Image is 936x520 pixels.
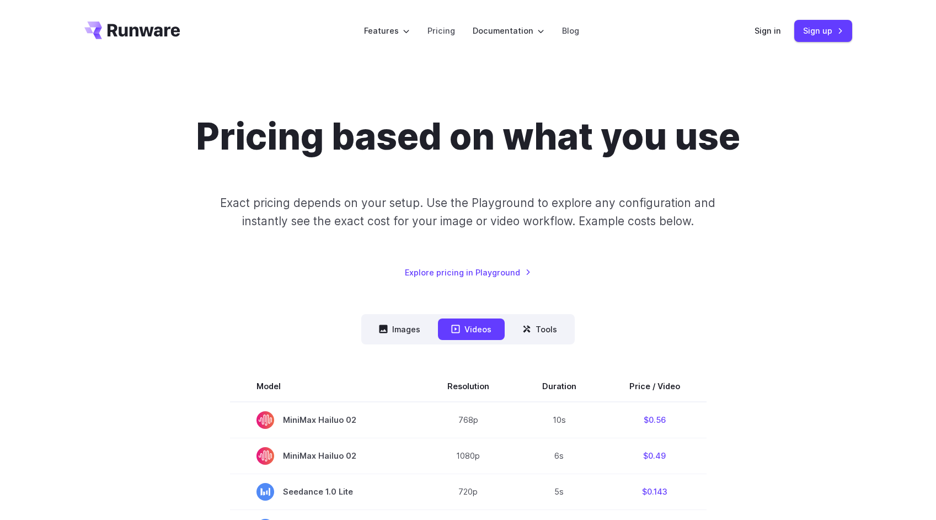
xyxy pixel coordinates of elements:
[516,438,603,474] td: 6s
[603,438,707,474] td: $0.49
[196,115,740,158] h1: Pricing based on what you use
[516,402,603,438] td: 10s
[603,402,707,438] td: $0.56
[438,319,505,340] button: Videos
[516,371,603,402] th: Duration
[421,371,516,402] th: Resolution
[509,319,570,340] button: Tools
[366,319,434,340] button: Images
[516,474,603,510] td: 5s
[84,22,180,39] a: Go to /
[421,402,516,438] td: 768p
[421,438,516,474] td: 1080p
[794,20,852,41] a: Sign up
[603,371,707,402] th: Price / Video
[199,194,736,231] p: Exact pricing depends on your setup. Use the Playground to explore any configuration and instantl...
[405,266,531,279] a: Explore pricing in Playground
[427,24,455,37] a: Pricing
[230,371,421,402] th: Model
[256,411,394,429] span: MiniMax Hailuo 02
[562,24,579,37] a: Blog
[603,474,707,510] td: $0.143
[755,24,781,37] a: Sign in
[256,483,394,501] span: Seedance 1.0 Lite
[421,474,516,510] td: 720p
[473,24,544,37] label: Documentation
[256,447,394,465] span: MiniMax Hailuo 02
[364,24,410,37] label: Features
